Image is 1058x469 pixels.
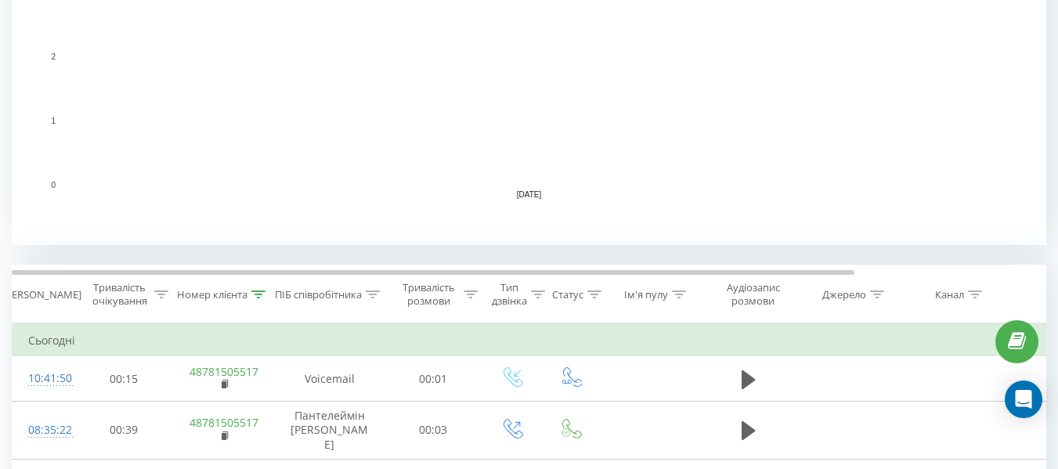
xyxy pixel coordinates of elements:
[492,281,527,308] div: Тип дзвінка
[88,281,150,308] div: Тривалість очікування
[398,281,460,308] div: Тривалість розмови
[51,52,56,61] text: 2
[75,402,173,460] td: 00:39
[190,415,258,430] a: 48781505517
[275,288,362,301] div: ПІБ співробітника
[385,356,482,402] td: 00:01
[28,415,60,446] div: 08:35:22
[935,288,964,301] div: Канал
[177,288,247,301] div: Номер клієнта
[275,356,385,402] td: Voicemail
[28,363,60,394] div: 10:41:50
[552,288,583,301] div: Статус
[51,181,56,189] text: 0
[1005,381,1042,418] div: Open Intercom Messenger
[275,402,385,460] td: Пантелеймін [PERSON_NAME]
[385,402,482,460] td: 00:03
[822,288,866,301] div: Джерело
[75,356,173,402] td: 00:15
[51,117,56,125] text: 1
[715,281,791,308] div: Аудіозапис розмови
[517,190,542,199] text: [DATE]
[2,288,81,301] div: [PERSON_NAME]
[190,364,258,379] a: 48781505517
[624,288,668,301] div: Ім'я пулу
